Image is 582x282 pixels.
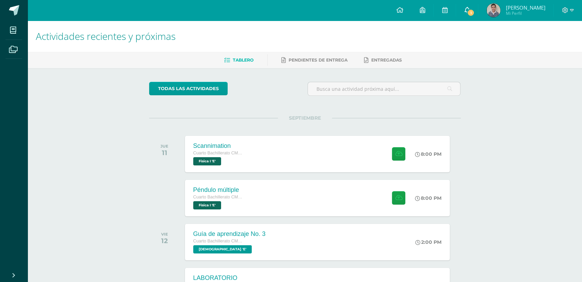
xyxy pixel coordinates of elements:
[160,149,168,157] div: 11
[36,30,176,43] span: Actividades recientes y próximas
[289,57,347,63] span: Pendientes de entrega
[233,57,253,63] span: Tablero
[161,232,168,237] div: VIE
[193,239,245,243] span: Cuarto Bachillerato CMP Bachillerato en CCLL con Orientación en Computación
[160,144,168,149] div: JUE
[193,151,245,155] span: Cuarto Bachillerato CMP Bachillerato en CCLL con Orientación en Computación
[161,237,168,245] div: 12
[193,274,253,282] div: LABORATORIO
[506,10,545,16] span: Mi Perfil
[193,186,245,194] div: Péndulo múltiple
[281,55,347,66] a: Pendientes de entrega
[224,55,253,66] a: Tablero
[278,115,332,121] span: SEPTIEMBRE
[193,245,252,253] span: Biblia 'E'
[193,195,245,199] span: Cuarto Bachillerato CMP Bachillerato en CCLL con Orientación en Computación
[308,82,460,96] input: Busca una actividad próxima aquí...
[506,4,545,11] span: [PERSON_NAME]
[193,157,221,165] span: Física I 'E'
[415,195,441,201] div: 8:00 PM
[371,57,402,63] span: Entregadas
[415,151,441,157] div: 8:00 PM
[364,55,402,66] a: Entregadas
[193,201,221,209] span: Física I 'E'
[193,230,266,238] div: Guía de aprendizaje No. 3
[487,3,500,17] img: d9ff757adb93861349cde013a3ee1ac8.png
[415,239,441,245] div: 2:00 PM
[467,9,475,17] span: 1
[193,142,245,150] div: Scannimation
[149,82,228,95] a: todas las Actividades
